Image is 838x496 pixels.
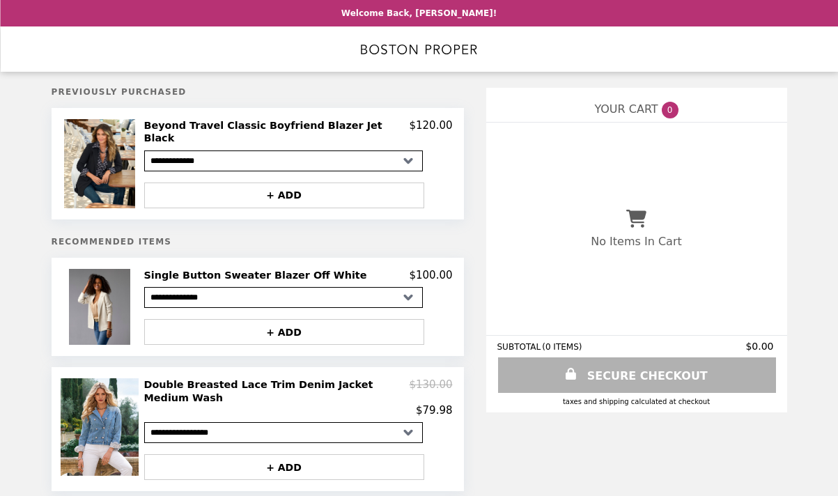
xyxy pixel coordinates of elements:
button: + ADD [144,183,424,208]
img: Double Breasted Lace Trim Denim Jacket Medium Wash [61,378,142,476]
span: SUBTOTAL [497,342,543,352]
button: + ADD [144,319,424,345]
p: No Items In Cart [591,235,681,248]
span: ( 0 ITEMS ) [542,342,582,352]
h5: Recommended Items [52,237,464,247]
h5: Previously Purchased [52,87,464,97]
h2: Beyond Travel Classic Boyfriend Blazer Jet Black [144,119,410,145]
select: Select a product variant [144,422,423,443]
p: $130.00 [409,378,452,404]
p: $100.00 [409,269,452,281]
button: + ADD [144,454,424,480]
img: Beyond Travel Classic Boyfriend Blazer Jet Black [64,119,139,208]
img: Single Button Sweater Blazer Off White [69,269,134,345]
div: Taxes and Shipping calculated at checkout [497,398,776,405]
img: Brand Logo [361,35,478,63]
select: Select a product variant [144,150,423,171]
p: $79.98 [416,404,453,417]
h2: Double Breasted Lace Trim Denim Jacket Medium Wash [144,378,410,404]
p: Welcome Back, [PERSON_NAME]! [341,8,497,18]
span: $0.00 [745,341,775,352]
select: Select a product variant [144,287,423,308]
p: $120.00 [409,119,452,145]
h2: Single Button Sweater Blazer Off White [144,269,373,281]
span: YOUR CART [594,102,658,116]
span: 0 [662,102,678,118]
